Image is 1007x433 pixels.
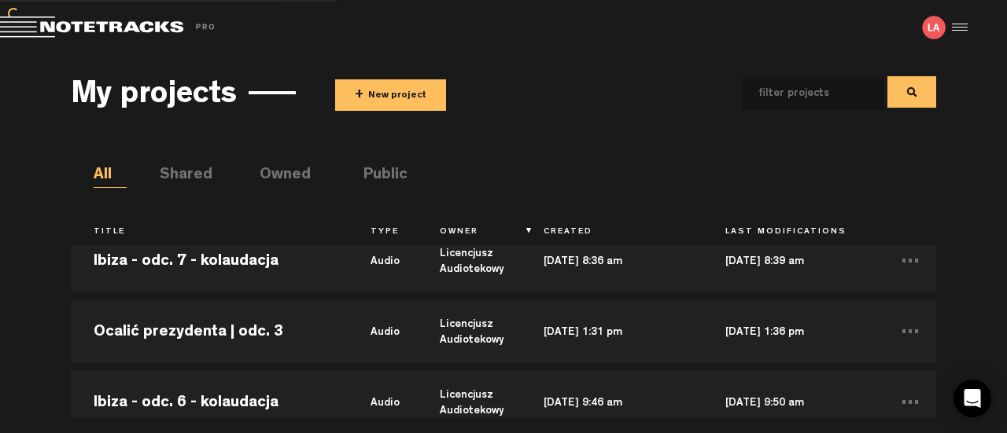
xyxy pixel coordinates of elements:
[954,380,991,417] div: Open Intercom Messenger
[743,77,859,110] input: filter projects
[922,16,946,39] img: letters
[521,219,703,246] th: Created
[71,296,348,367] td: Ocalić prezydenta | odc. 3
[363,164,397,188] li: Public
[417,296,521,367] td: Licencjusz Audiotekowy
[417,219,521,246] th: Owner
[71,219,348,246] th: Title
[355,86,363,105] span: +
[348,219,417,246] th: Type
[884,226,936,296] td: ...
[884,296,936,367] td: ...
[160,164,193,188] li: Shared
[521,226,703,296] td: [DATE] 8:36 am
[521,296,703,367] td: [DATE] 1:31 pm
[703,219,884,246] th: Last Modifications
[417,226,521,296] td: Licencjusz Audiotekowy
[71,79,237,114] h3: My projects
[703,226,884,296] td: [DATE] 8:39 am
[335,79,446,111] button: +New project
[348,296,417,367] td: audio
[348,226,417,296] td: audio
[703,296,884,367] td: [DATE] 1:36 pm
[260,164,293,188] li: Owned
[94,164,127,188] li: All
[71,226,348,296] td: Ibiza - odc. 7 - kolaudacja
